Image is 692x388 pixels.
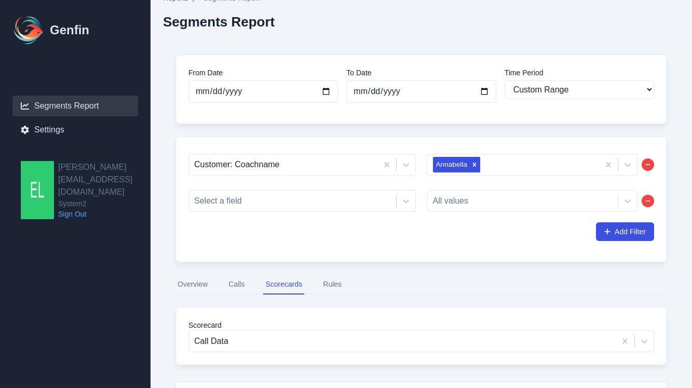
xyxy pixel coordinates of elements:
button: Rules [321,275,344,295]
h1: Genfin [50,22,89,38]
a: Settings [12,119,138,140]
span: System2 [58,198,151,209]
div: Remove Annabella [469,157,480,172]
h2: Segments Report [163,14,275,30]
img: Logo [12,14,46,47]
a: Segments Report [12,96,138,116]
div: Annabella [433,157,469,172]
label: To Date [346,68,496,78]
button: Add Filter [596,222,654,241]
h2: [PERSON_NAME][EMAIL_ADDRESS][DOMAIN_NAME] [58,161,151,198]
button: Calls [226,275,247,295]
a: Sign Out [58,209,151,219]
img: elissa@system2.fitness [21,161,54,219]
label: Scorecard [188,320,654,330]
button: Scorecards [263,275,304,295]
button: Overview [175,275,210,295]
label: From Date [188,68,338,78]
label: Time Period [505,68,654,78]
